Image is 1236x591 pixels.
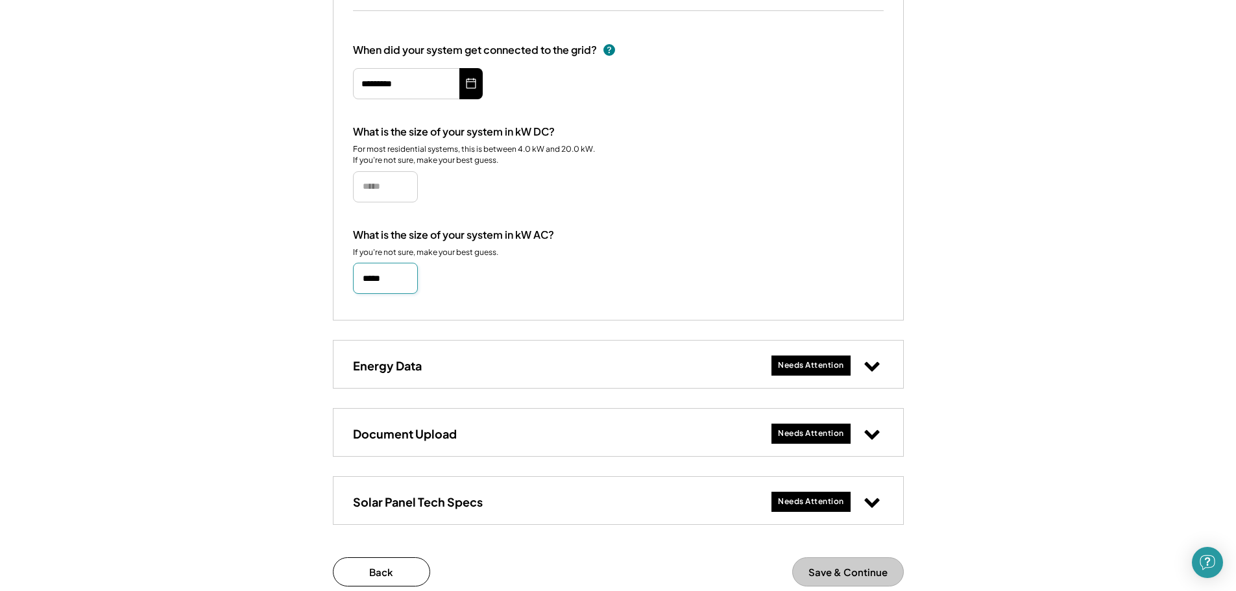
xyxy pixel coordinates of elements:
[353,247,498,258] div: If you're not sure, make your best guess.
[1192,547,1223,578] div: Open Intercom Messenger
[333,557,430,586] button: Back
[353,43,597,57] div: When did your system get connected to the grid?
[353,144,596,166] div: For most residential systems, this is between 4.0 kW and 20.0 kW. If you're not sure, make your b...
[778,496,844,507] div: Needs Attention
[792,557,904,586] button: Save & Continue
[353,426,457,441] h3: Document Upload
[353,494,483,509] h3: Solar Panel Tech Specs
[353,125,555,139] div: What is the size of your system in kW DC?
[353,358,422,373] h3: Energy Data
[353,228,554,242] div: What is the size of your system in kW AC?
[778,428,844,439] div: Needs Attention
[778,360,844,371] div: Needs Attention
